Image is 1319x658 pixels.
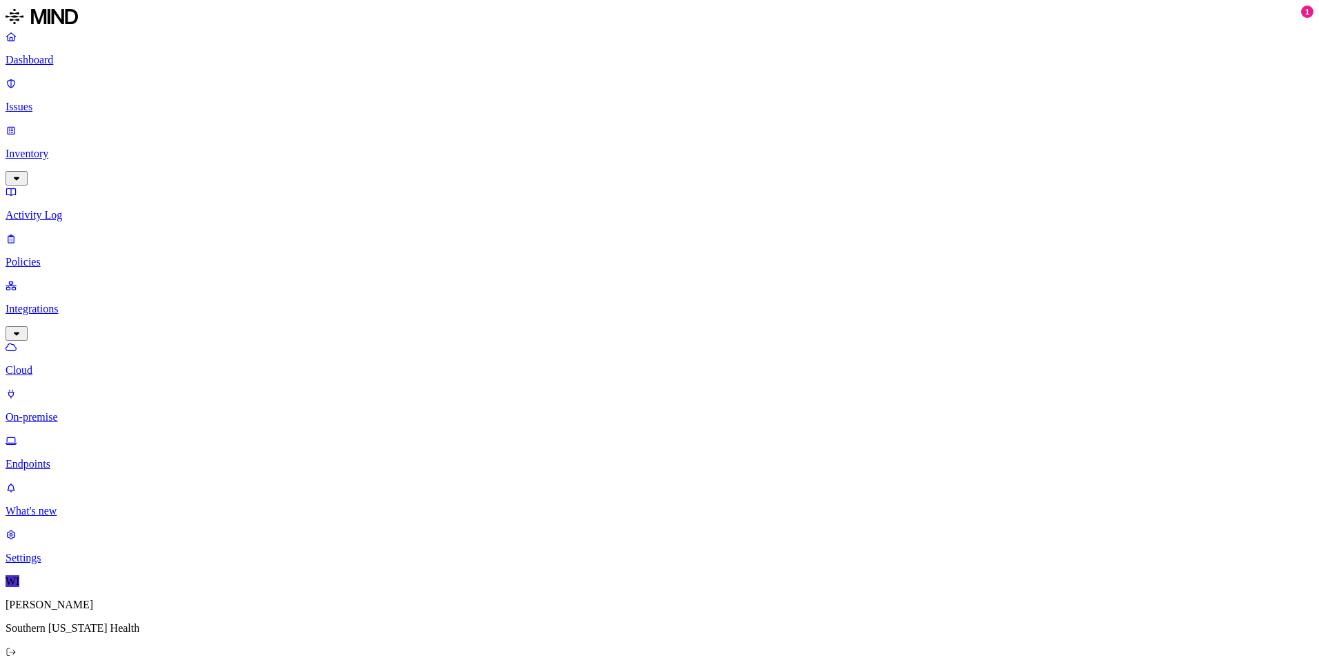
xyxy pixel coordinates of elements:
a: Activity Log [6,186,1313,221]
p: Southern [US_STATE] Health [6,622,1313,635]
p: Cloud [6,364,1313,377]
p: Settings [6,552,1313,564]
p: Endpoints [6,458,1313,470]
a: Settings [6,528,1313,564]
span: WI [6,575,19,587]
div: 1 [1301,6,1313,18]
img: MIND [6,6,78,28]
p: Activity Log [6,209,1313,221]
a: Integrations [6,279,1313,339]
a: MIND [6,6,1313,30]
a: Cloud [6,341,1313,377]
a: What's new [6,481,1313,517]
a: On-premise [6,388,1313,423]
a: Endpoints [6,435,1313,470]
p: Dashboard [6,54,1313,66]
a: Policies [6,232,1313,268]
p: Policies [6,256,1313,268]
p: Inventory [6,148,1313,160]
p: What's new [6,505,1313,517]
p: Integrations [6,303,1313,315]
a: Inventory [6,124,1313,183]
a: Issues [6,77,1313,113]
a: Dashboard [6,30,1313,66]
p: Issues [6,101,1313,113]
p: On-premise [6,411,1313,423]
